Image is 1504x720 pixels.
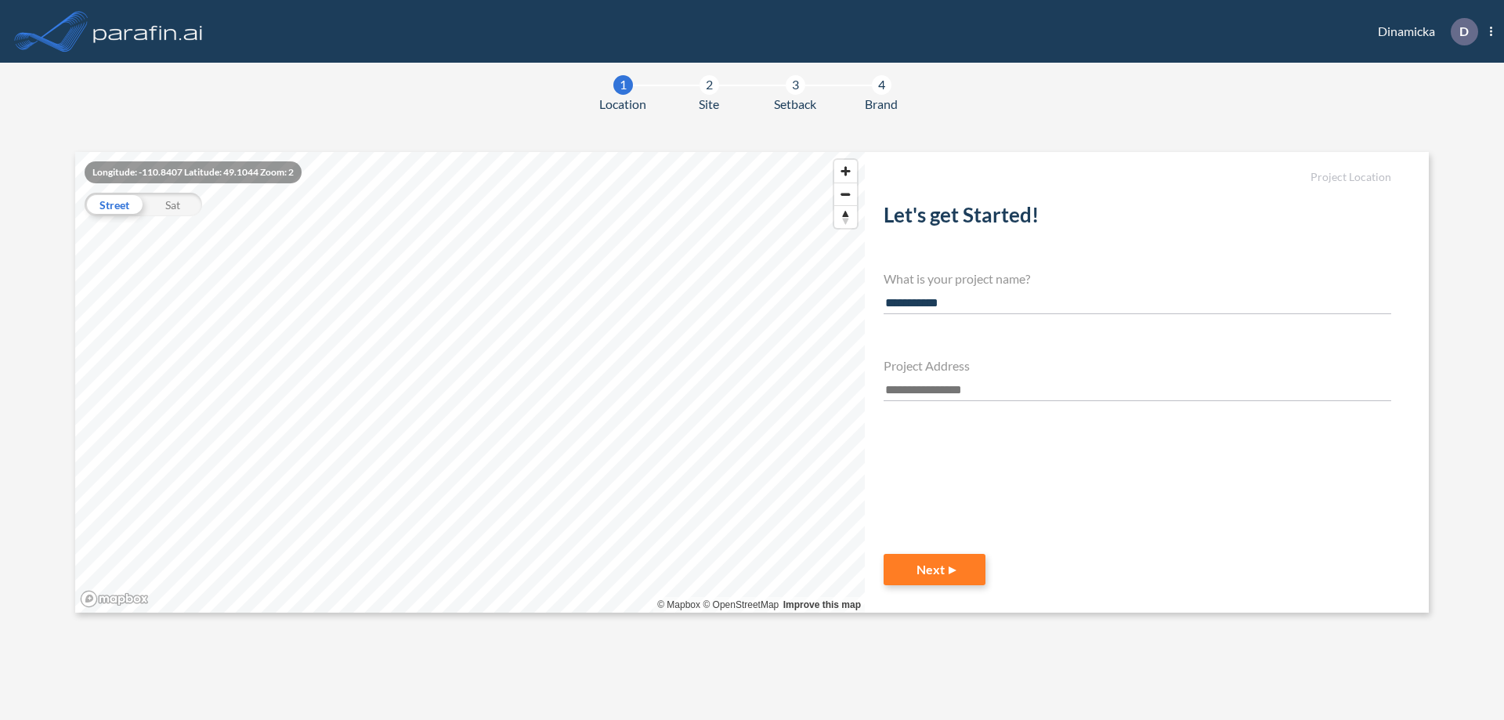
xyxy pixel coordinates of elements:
div: 1 [613,75,633,95]
span: Site [699,95,719,114]
h4: Project Address [884,358,1391,373]
span: Location [599,95,646,114]
button: Zoom in [834,160,857,183]
span: Brand [865,95,898,114]
span: Setback [774,95,816,114]
div: 3 [786,75,805,95]
div: Dinamicka [1354,18,1492,45]
div: 2 [700,75,719,95]
a: Improve this map [783,599,861,610]
div: Longitude: -110.8407 Latitude: 49.1044 Zoom: 2 [85,161,302,183]
button: Next [884,554,985,585]
button: Zoom out [834,183,857,205]
h5: Project Location [884,171,1391,184]
a: Mapbox homepage [80,590,149,608]
span: Reset bearing to north [834,206,857,228]
div: 4 [872,75,891,95]
button: Reset bearing to north [834,205,857,228]
div: Street [85,193,143,216]
canvas: Map [75,152,865,613]
img: logo [90,16,206,47]
a: Mapbox [657,599,700,610]
a: OpenStreetMap [703,599,779,610]
h4: What is your project name? [884,271,1391,286]
div: Sat [143,193,202,216]
h2: Let's get Started! [884,203,1391,233]
p: D [1459,24,1469,38]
